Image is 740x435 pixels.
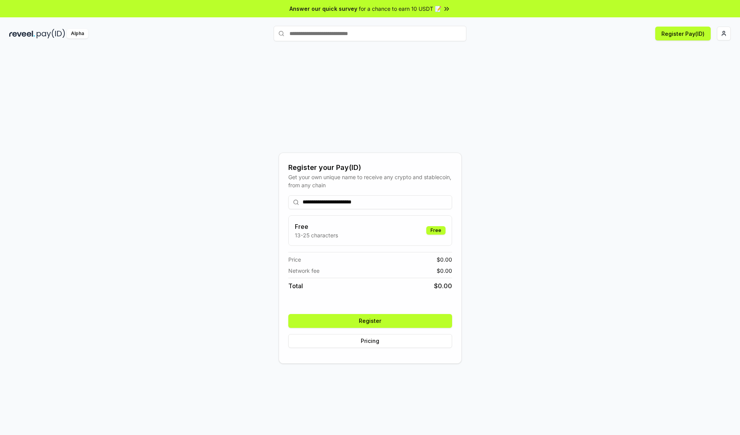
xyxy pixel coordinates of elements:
[434,281,452,291] span: $ 0.00
[288,162,452,173] div: Register your Pay(ID)
[359,5,441,13] span: for a chance to earn 10 USDT 📝
[67,29,88,39] div: Alpha
[288,255,301,264] span: Price
[288,267,320,275] span: Network fee
[295,231,338,239] p: 13-25 characters
[426,226,446,235] div: Free
[37,29,65,39] img: pay_id
[288,334,452,348] button: Pricing
[288,314,452,328] button: Register
[288,173,452,189] div: Get your own unique name to receive any crypto and stablecoin, from any chain
[9,29,35,39] img: reveel_dark
[295,222,338,231] h3: Free
[289,5,357,13] span: Answer our quick survey
[437,255,452,264] span: $ 0.00
[655,27,711,40] button: Register Pay(ID)
[288,281,303,291] span: Total
[437,267,452,275] span: $ 0.00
